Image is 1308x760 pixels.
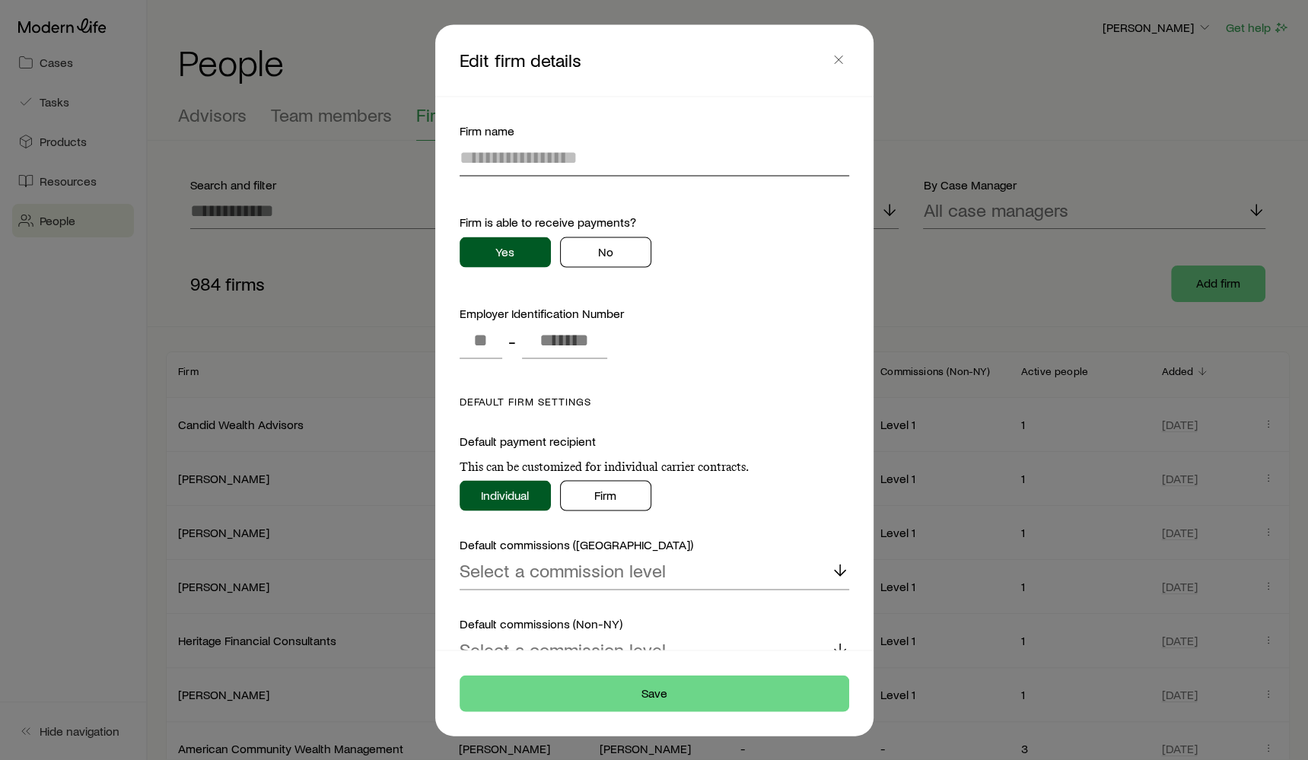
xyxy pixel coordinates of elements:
div: commissionsInfo.commissionsPayableToAgency [460,237,849,267]
p: Default Firm Settings [460,395,849,407]
p: Select a commission level [460,639,666,660]
div: Default commissions ([GEOGRAPHIC_DATA]) [460,535,849,553]
div: Employer Identification Number [460,304,849,322]
button: Save [460,675,849,711]
button: No [560,237,651,267]
button: Individual [460,480,551,510]
span: - [508,329,516,351]
button: Yes [460,237,551,267]
div: Firm is able to receive payments? [460,212,849,231]
div: Default commissions (Non-NY) [460,614,849,632]
div: Default payment recipient [460,431,849,474]
button: Firm [560,480,651,510]
p: Edit firm details [460,49,828,72]
div: Firm name [460,121,849,139]
p: Select a commission level [460,560,666,581]
p: This can be customized for individual carrier contracts. [460,459,849,474]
